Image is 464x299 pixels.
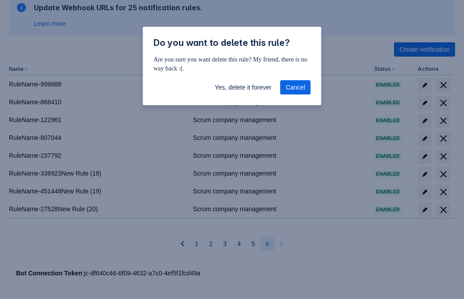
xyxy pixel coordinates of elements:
span: Do you want to delete this rule? [153,37,290,48]
button: Cancel [280,80,311,94]
span: Yes, delete it forever [215,80,271,94]
button: Yes, delete it forever [209,80,277,94]
p: Are you sure you want delete this rule? My friend, there is no way back :(. [153,55,311,73]
span: Cancel [286,80,305,94]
